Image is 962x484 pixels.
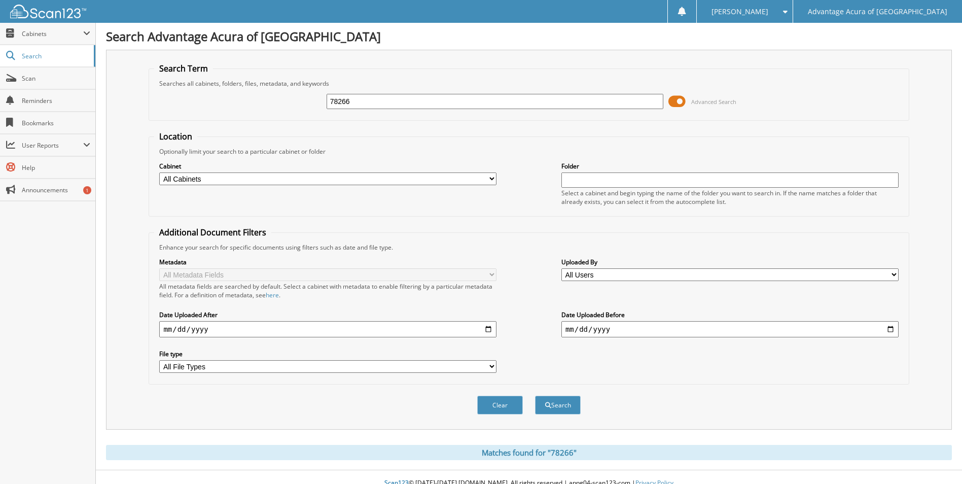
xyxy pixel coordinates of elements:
input: start [159,321,496,337]
span: User Reports [22,141,83,150]
span: Advantage Acura of [GEOGRAPHIC_DATA] [808,9,947,15]
div: Select a cabinet and begin typing the name of the folder you want to search in. If the name match... [561,189,899,206]
legend: Additional Document Filters [154,227,271,238]
div: 1 [83,186,91,194]
div: Matches found for "78266" [106,445,952,460]
input: end [561,321,899,337]
h1: Search Advantage Acura of [GEOGRAPHIC_DATA] [106,28,952,45]
label: Cabinet [159,162,496,170]
img: scan123-logo-white.svg [10,5,86,18]
label: Folder [561,162,899,170]
span: Cabinets [22,29,83,38]
a: here [266,291,279,299]
span: [PERSON_NAME] [711,9,768,15]
label: Metadata [159,258,496,266]
span: Help [22,163,90,172]
div: Searches all cabinets, folders, files, metadata, and keywords [154,79,903,88]
span: Advanced Search [691,98,736,106]
button: Clear [477,396,523,414]
legend: Search Term [154,63,213,74]
button: Search [535,396,581,414]
legend: Location [154,131,197,142]
label: Date Uploaded Before [561,310,899,319]
label: Uploaded By [561,258,899,266]
label: Date Uploaded After [159,310,496,319]
div: Optionally limit your search to a particular cabinet or folder [154,147,903,156]
span: Announcements [22,186,90,194]
span: Scan [22,74,90,83]
div: All metadata fields are searched by default. Select a cabinet with metadata to enable filtering b... [159,282,496,299]
span: Reminders [22,96,90,105]
div: Enhance your search for specific documents using filters such as date and file type. [154,243,903,252]
span: Search [22,52,89,60]
label: File type [159,350,496,358]
span: Bookmarks [22,119,90,127]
